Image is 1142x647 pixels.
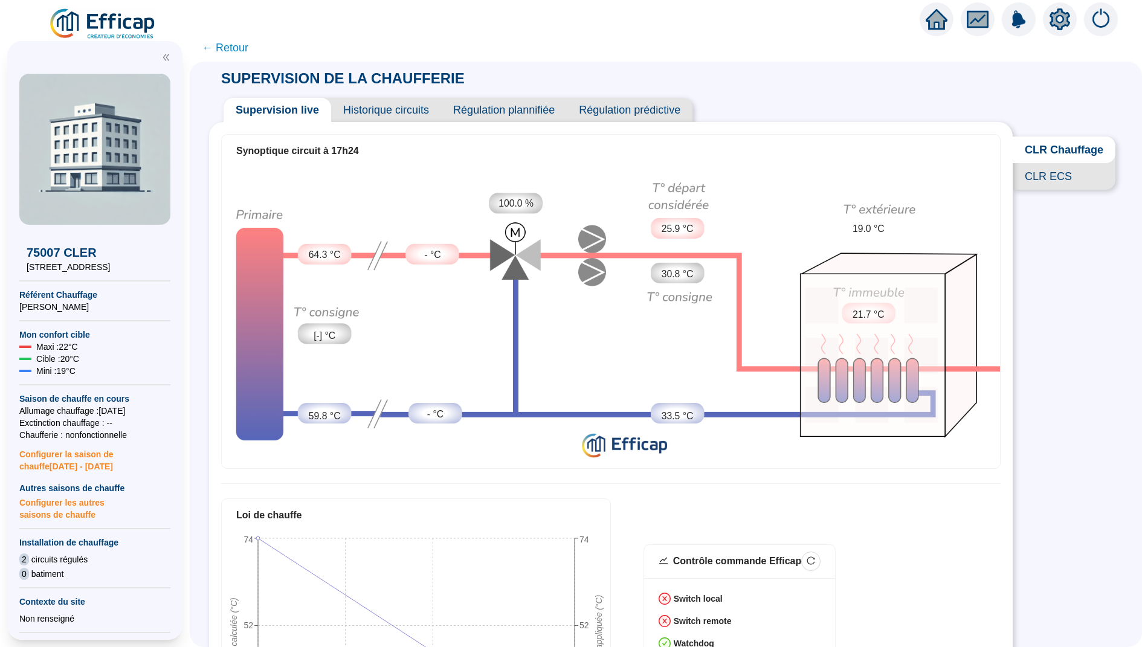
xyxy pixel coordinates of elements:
[19,405,170,417] span: Allumage chauffage : [DATE]
[1084,2,1118,36] img: alerts
[662,222,694,236] span: 25.9 °C
[674,594,723,604] strong: Switch local
[19,536,170,549] span: Installation de chauffage
[19,613,170,625] div: Non renseigné
[36,365,76,377] span: Mini : 19 °C
[19,568,29,580] span: 0
[236,508,596,523] div: Loi de chauffe
[1049,8,1071,30] span: setting
[19,301,170,313] span: [PERSON_NAME]
[19,596,170,608] span: Contexte du site
[31,568,64,580] span: batiment
[579,620,589,630] tspan: 52
[498,196,534,211] span: 100.0 %
[27,244,163,261] span: 75007 CLER
[309,248,341,262] span: 64.3 °C
[27,261,163,273] span: [STREET_ADDRESS]
[36,353,79,365] span: Cible : 20 °C
[673,554,801,568] div: Contrôle commande Efficap
[1013,163,1115,190] span: CLR ECS
[926,8,947,30] span: home
[331,98,441,122] span: Historique circuits
[244,620,253,630] tspan: 52
[222,168,1000,465] div: Synoptique
[19,393,170,405] span: Saison de chauffe en cours
[19,494,170,521] span: Configurer les autres saisons de chauffe
[309,409,341,423] span: 59.8 °C
[209,70,477,86] span: SUPERVISION DE LA CHAUFFERIE
[19,482,170,494] span: Autres saisons de chauffe
[967,8,989,30] span: fund
[662,409,694,423] span: 33.5 °C
[424,248,440,262] span: - °C
[244,535,253,544] tspan: 74
[202,39,248,56] span: ← Retour
[224,98,331,122] span: Supervision live
[441,98,567,122] span: Régulation plannifiée
[427,407,444,422] span: - °C
[162,53,170,62] span: double-left
[31,553,88,565] span: circuits régulés
[807,556,815,565] span: reload
[19,429,170,441] span: Chaufferie : non fonctionnelle
[314,329,335,343] span: [-] °C
[659,593,671,605] span: close-circle
[36,341,78,353] span: Maxi : 22 °C
[19,329,170,341] span: Mon confort cible
[662,267,694,282] span: 30.8 °C
[579,535,589,544] tspan: 74
[19,289,170,301] span: Référent Chauffage
[674,616,732,626] strong: Switch remote
[1002,2,1036,36] img: alerts
[19,553,29,565] span: 2
[19,417,170,429] span: Exctinction chauffage : --
[567,98,692,122] span: Régulation prédictive
[19,441,170,472] span: Configurer la saison de chauffe [DATE] - [DATE]
[1013,137,1115,163] span: CLR Chauffage
[853,222,885,236] span: 19.0 °C
[236,144,986,158] div: Synoptique circuit à 17h24
[48,7,158,41] img: efficap energie logo
[659,615,671,627] span: close-circle
[659,556,668,565] span: stock
[222,168,1000,465] img: circuit-supervision.724c8d6b72cc0638e748.png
